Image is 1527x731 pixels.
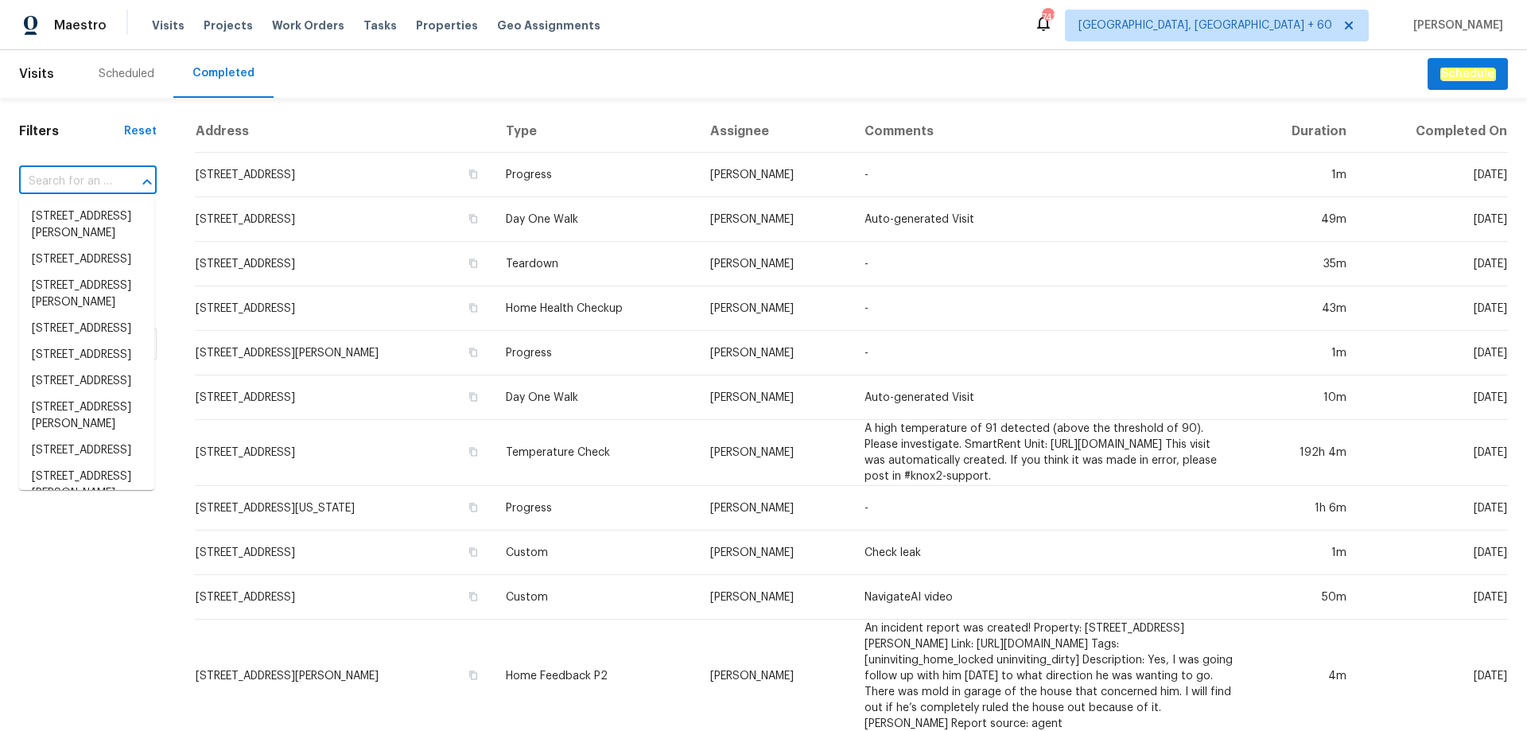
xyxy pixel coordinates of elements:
td: [PERSON_NAME] [697,375,852,420]
td: [PERSON_NAME] [697,486,852,531]
td: 43m [1245,286,1359,331]
button: Copy Address [466,256,480,270]
td: [PERSON_NAME] [697,575,852,620]
td: [DATE] [1359,242,1508,286]
span: Projects [204,17,253,33]
td: Day One Walk [493,375,697,420]
td: Custom [493,575,697,620]
span: Visits [19,56,54,91]
td: Teardown [493,242,697,286]
td: [PERSON_NAME] [697,531,852,575]
div: 741 [1042,10,1053,25]
td: 49m [1245,197,1359,242]
td: Day One Walk [493,197,697,242]
td: 35m [1245,242,1359,286]
td: [PERSON_NAME] [697,197,852,242]
td: 192h 4m [1245,420,1359,486]
li: [STREET_ADDRESS] [19,368,154,395]
button: Copy Address [466,445,480,459]
td: [STREET_ADDRESS] [195,531,493,575]
td: 1m [1245,153,1359,197]
td: [PERSON_NAME] [697,286,852,331]
td: [STREET_ADDRESS] [195,575,493,620]
div: Scheduled [99,66,154,82]
td: 1h 6m [1245,486,1359,531]
th: Address [195,111,493,153]
td: - [852,153,1245,197]
button: Copy Address [466,345,480,360]
td: [DATE] [1359,420,1508,486]
td: 10m [1245,375,1359,420]
li: [STREET_ADDRESS][PERSON_NAME] [19,204,154,247]
td: Custom [493,531,697,575]
td: - [852,286,1245,331]
td: [PERSON_NAME] [697,331,852,375]
th: Comments [852,111,1245,153]
th: Duration [1245,111,1359,153]
li: [STREET_ADDRESS] [19,437,154,464]
td: [STREET_ADDRESS] [195,286,493,331]
td: Progress [493,331,697,375]
button: Copy Address [466,545,480,559]
td: [DATE] [1359,197,1508,242]
td: 1m [1245,531,1359,575]
th: Assignee [697,111,852,153]
td: [STREET_ADDRESS] [195,375,493,420]
th: Completed On [1359,111,1508,153]
li: [STREET_ADDRESS][PERSON_NAME] [19,395,154,437]
button: Schedule [1428,58,1508,91]
button: Close [136,171,158,193]
td: [PERSON_NAME] [697,420,852,486]
td: Progress [493,153,697,197]
li: [STREET_ADDRESS] [19,247,154,273]
td: Auto-generated Visit [852,197,1245,242]
td: Check leak [852,531,1245,575]
button: Copy Address [466,668,480,682]
td: NavigateAI video [852,575,1245,620]
li: [STREET_ADDRESS][PERSON_NAME] [19,464,154,507]
button: Copy Address [466,301,480,315]
td: Temperature Check [493,420,697,486]
span: Tasks [363,20,397,31]
span: Maestro [54,17,107,33]
td: [STREET_ADDRESS] [195,242,493,286]
button: Copy Address [466,390,480,404]
td: - [852,331,1245,375]
div: Reset [124,123,157,139]
td: Home Health Checkup [493,286,697,331]
div: Completed [192,65,254,81]
td: 1m [1245,331,1359,375]
span: Work Orders [272,17,344,33]
td: - [852,486,1245,531]
td: [DATE] [1359,486,1508,531]
td: - [852,242,1245,286]
td: [DATE] [1359,331,1508,375]
td: [STREET_ADDRESS] [195,153,493,197]
td: Progress [493,486,697,531]
td: Auto-generated Visit [852,375,1245,420]
span: Properties [416,17,478,33]
td: [DATE] [1359,153,1508,197]
td: A high temperature of 91 detected (above the threshold of 90). Please investigate. SmartRent Unit... [852,420,1245,486]
button: Copy Address [466,589,480,604]
button: Copy Address [466,500,480,515]
span: Visits [152,17,185,33]
span: [PERSON_NAME] [1407,17,1503,33]
td: [DATE] [1359,375,1508,420]
td: [DATE] [1359,575,1508,620]
td: 50m [1245,575,1359,620]
li: [STREET_ADDRESS][PERSON_NAME] [19,273,154,316]
input: Search for an address... [19,169,112,194]
td: [PERSON_NAME] [697,153,852,197]
td: [STREET_ADDRESS] [195,197,493,242]
td: [DATE] [1359,531,1508,575]
em: Schedule [1440,68,1495,80]
td: [STREET_ADDRESS][PERSON_NAME] [195,331,493,375]
td: [DATE] [1359,286,1508,331]
button: Copy Address [466,167,480,181]
th: Type [493,111,697,153]
button: Copy Address [466,212,480,226]
li: [STREET_ADDRESS] [19,316,154,342]
h1: Filters [19,123,124,139]
span: [GEOGRAPHIC_DATA], [GEOGRAPHIC_DATA] + 60 [1078,17,1332,33]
